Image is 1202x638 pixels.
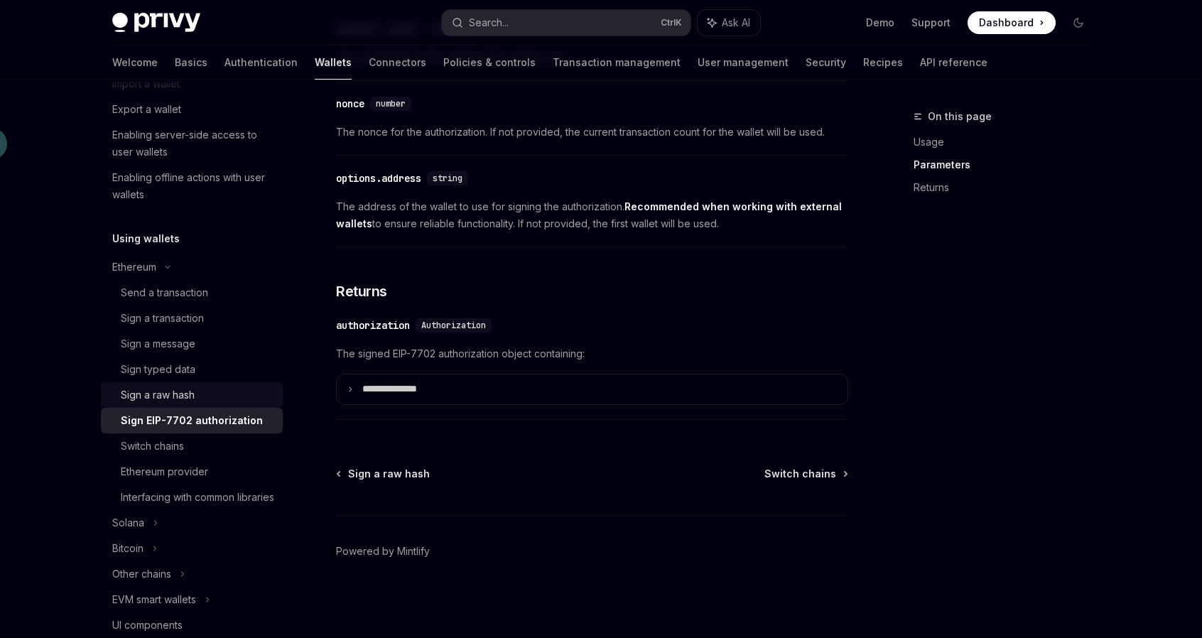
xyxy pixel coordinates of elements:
[112,566,171,583] div: Other chains
[121,438,184,455] div: Switch chains
[101,97,283,122] a: Export a wallet
[112,45,158,80] a: Welcome
[336,97,364,111] div: nonce
[101,165,283,207] a: Enabling offline actions with user wallets
[722,16,750,30] span: Ask AI
[369,45,426,80] a: Connectors
[101,122,283,165] a: Enabling server-side access to user wallets
[121,412,263,429] div: Sign EIP-7702 authorization
[336,198,848,232] span: The address of the wallet to use for signing the authorization. to ensure reliable functionality....
[101,459,283,485] a: Ethereum provider
[336,345,848,362] span: The signed EIP-7702 authorization object containing:
[698,45,789,80] a: User management
[112,101,181,118] div: Export a wallet
[348,467,430,481] span: Sign a raw hash
[121,335,195,352] div: Sign a message
[175,45,207,80] a: Basics
[112,540,144,557] div: Bitcoin
[866,16,894,30] a: Demo
[914,176,1101,199] a: Returns
[101,433,283,459] a: Switch chains
[914,131,1101,153] a: Usage
[101,485,283,510] a: Interfacing with common libraries
[698,10,760,36] button: Ask AI
[224,45,298,80] a: Authentication
[863,45,903,80] a: Recipes
[101,408,283,433] a: Sign EIP-7702 authorization
[112,126,274,161] div: Enabling server-side access to user wallets
[336,171,421,185] div: options.address
[469,14,509,31] div: Search...
[121,463,208,480] div: Ethereum provider
[914,153,1101,176] a: Parameters
[315,45,352,80] a: Wallets
[112,514,144,531] div: Solana
[121,386,195,404] div: Sign a raw hash
[376,98,406,109] span: number
[911,16,951,30] a: Support
[443,45,536,80] a: Policies & controls
[112,591,196,608] div: EVM smart wallets
[112,230,180,247] h5: Using wallets
[968,11,1056,34] a: Dashboard
[336,544,430,558] a: Powered by Mintlify
[112,617,183,634] div: UI components
[336,124,848,141] span: The nonce for the authorization. If not provided, the current transaction count for the wallet wi...
[806,45,846,80] a: Security
[121,310,204,327] div: Sign a transaction
[553,45,681,80] a: Transaction management
[336,281,387,301] span: Returns
[121,361,195,378] div: Sign typed data
[337,467,430,481] a: Sign a raw hash
[764,467,836,481] span: Switch chains
[764,467,847,481] a: Switch chains
[112,259,156,276] div: Ethereum
[121,489,274,506] div: Interfacing with common libraries
[121,284,208,301] div: Send a transaction
[920,45,987,80] a: API reference
[421,320,486,331] span: Authorization
[101,331,283,357] a: Sign a message
[101,612,283,638] a: UI components
[112,13,200,33] img: dark logo
[661,17,682,28] span: Ctrl K
[101,280,283,306] a: Send a transaction
[979,16,1034,30] span: Dashboard
[336,318,410,332] div: authorization
[101,306,283,331] a: Sign a transaction
[101,357,283,382] a: Sign typed data
[101,382,283,408] a: Sign a raw hash
[1067,11,1090,34] button: Toggle dark mode
[433,173,462,184] span: string
[112,169,274,203] div: Enabling offline actions with user wallets
[928,108,992,125] span: On this page
[442,10,691,36] button: Search...CtrlK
